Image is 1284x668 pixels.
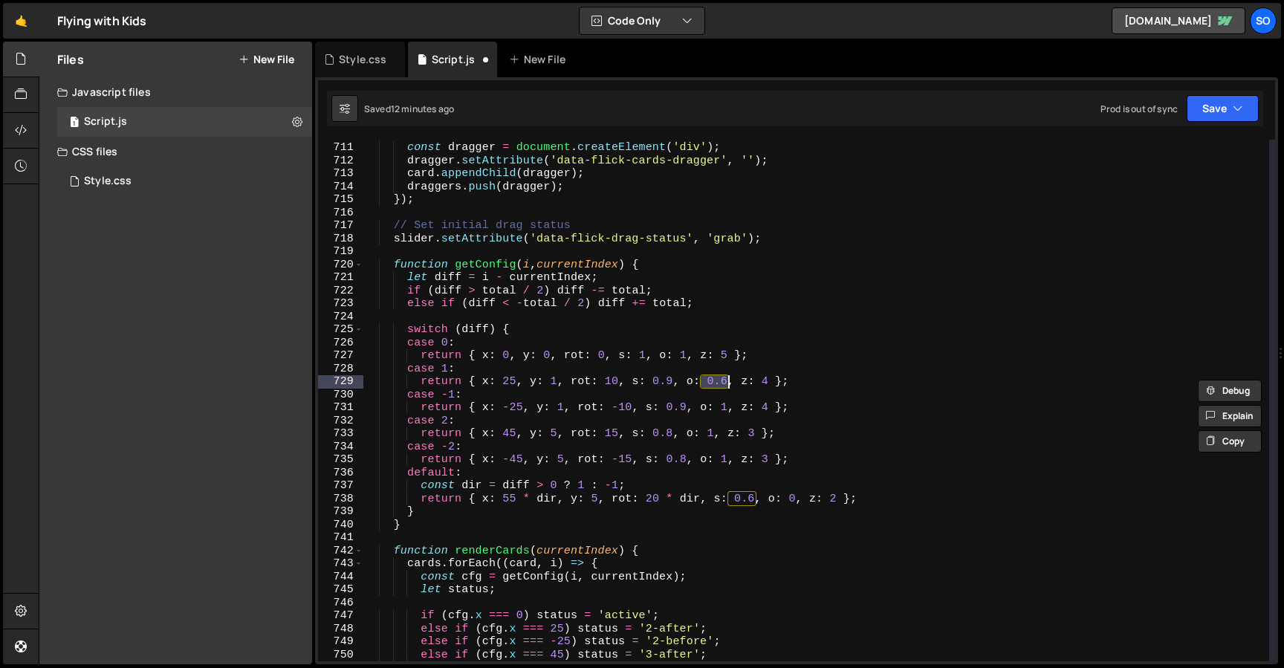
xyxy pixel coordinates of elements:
div: Javascript files [39,77,312,107]
a: 🤙 [3,3,39,39]
div: 726 [318,337,363,350]
div: 723 [318,297,363,311]
div: 12 minutes ago [391,103,454,115]
div: Saved [364,103,454,115]
div: 744 [318,571,363,584]
div: 724 [318,311,363,324]
div: 734 [318,441,363,454]
div: 722 [318,285,363,298]
button: Save [1187,95,1259,122]
span: 1 [70,117,79,129]
div: 731 [318,401,363,415]
div: 743 [318,557,363,571]
div: Style.css [84,175,132,188]
div: Flying with Kids [57,12,147,30]
button: Debug [1198,380,1262,402]
div: Script.js [432,52,475,67]
div: 733 [318,427,363,441]
div: Script.js [84,115,127,129]
div: 739 [318,505,363,519]
div: 15869/43637.css [57,166,312,196]
div: 712 [318,155,363,168]
div: 725 [318,323,363,337]
div: 735 [318,453,363,467]
div: 15869/42324.js [57,107,312,137]
div: 742 [318,545,363,558]
button: Code Only [580,7,704,34]
div: 727 [318,349,363,363]
button: New File [239,53,294,65]
div: 717 [318,219,363,233]
div: 714 [318,181,363,194]
div: 719 [318,245,363,259]
div: CSS files [39,137,312,166]
div: 711 [318,141,363,155]
div: 715 [318,193,363,207]
div: 750 [318,649,363,662]
div: 748 [318,623,363,636]
div: 713 [318,167,363,181]
div: 732 [318,415,363,428]
h2: Files [57,51,84,68]
div: 746 [318,597,363,610]
div: 737 [318,479,363,493]
div: 728 [318,363,363,376]
div: 718 [318,233,363,246]
div: 745 [318,583,363,597]
div: 736 [318,467,363,480]
div: 738 [318,493,363,506]
a: SO [1250,7,1277,34]
div: Prod is out of sync [1100,103,1178,115]
div: 747 [318,609,363,623]
div: Style.css [339,52,386,67]
button: Explain [1198,405,1262,427]
button: Copy [1198,430,1262,453]
div: 730 [318,389,363,402]
div: 720 [318,259,363,272]
div: 721 [318,271,363,285]
div: 740 [318,519,363,532]
div: 749 [318,635,363,649]
div: New File [509,52,571,67]
div: 716 [318,207,363,220]
a: [DOMAIN_NAME] [1112,7,1245,34]
div: 729 [318,375,363,389]
div: 741 [318,531,363,545]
